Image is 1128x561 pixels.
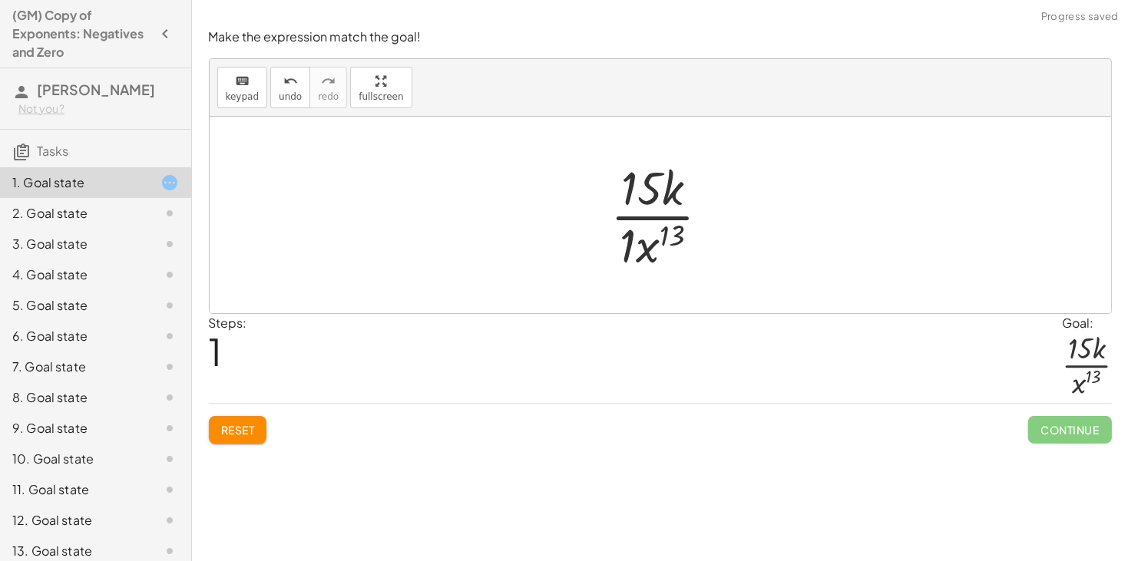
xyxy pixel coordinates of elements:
[12,327,136,345] div: 6. Goal state
[209,28,1112,46] p: Make the expression match the goal!
[12,235,136,253] div: 3. Goal state
[160,327,179,345] i: Task not started.
[12,450,136,468] div: 10. Goal state
[12,388,136,407] div: 8. Goal state
[37,81,155,98] span: [PERSON_NAME]
[12,296,136,315] div: 5. Goal state
[12,542,136,560] div: 13. Goal state
[1062,314,1111,332] div: Goal:
[160,388,179,407] i: Task not started.
[160,450,179,468] i: Task not started.
[160,235,179,253] i: Task not started.
[12,511,136,530] div: 12. Goal state
[226,91,260,102] span: keypad
[160,542,179,560] i: Task not started.
[283,72,298,91] i: undo
[160,173,179,192] i: Task started.
[12,173,136,192] div: 1. Goal state
[12,6,151,61] h4: (GM) Copy of Exponents: Negatives and Zero
[279,91,302,102] span: undo
[321,72,336,91] i: redo
[318,91,339,102] span: redo
[160,480,179,499] i: Task not started.
[160,511,179,530] i: Task not started.
[217,67,268,108] button: keyboardkeypad
[12,480,136,499] div: 11. Goal state
[12,419,136,437] div: 9. Goal state
[235,72,250,91] i: keyboard
[12,204,136,223] div: 2. Goal state
[160,204,179,223] i: Task not started.
[270,67,310,108] button: undoundo
[12,358,136,376] div: 7. Goal state
[160,419,179,437] i: Task not started.
[160,358,179,376] i: Task not started.
[359,91,403,102] span: fullscreen
[209,416,267,444] button: Reset
[160,296,179,315] i: Task not started.
[350,67,412,108] button: fullscreen
[18,101,179,117] div: Not you?
[12,266,136,284] div: 4. Goal state
[1041,9,1119,25] span: Progress saved
[37,143,68,159] span: Tasks
[221,423,255,437] span: Reset
[309,67,347,108] button: redoredo
[160,266,179,284] i: Task not started.
[209,315,247,331] label: Steps:
[209,328,223,375] span: 1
